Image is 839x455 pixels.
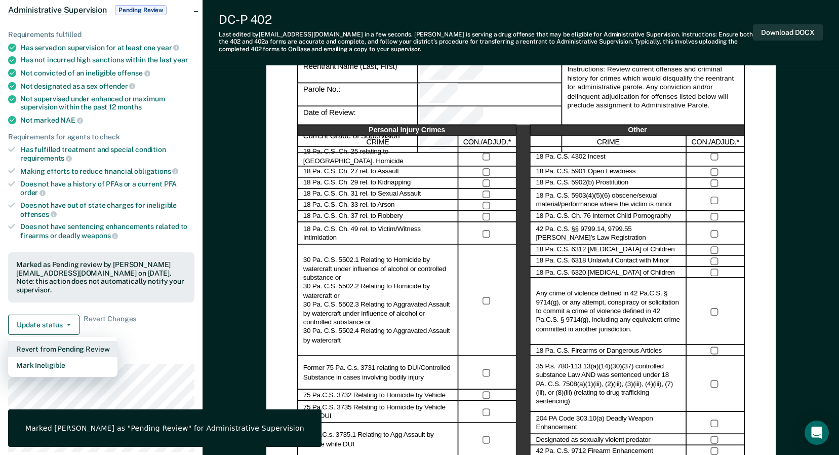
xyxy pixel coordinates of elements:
span: weapons [82,232,118,240]
label: 75 Pa.C.S. 3732 Relating to Homicide by Vehicle [303,391,446,400]
label: 18 Pa. C.S. 5903(4)(5)(6) obscene/sexual material/performance where the victim is minor [536,191,681,209]
span: year [173,56,188,64]
label: 18 Pa. C.S. Ch. 33 rel. to Arson [303,201,394,210]
label: 18 Pa. C.S. Ch. 49 rel. to Victim/Witness Intimidation [303,224,453,242]
label: 18 Pa. C.S. Ch. 29 rel. to Kidnapping [303,179,411,188]
div: Marked [PERSON_NAME] as "Pending Review" for Administrative Supervision [25,424,304,433]
label: Designated as sexually violent predator [536,436,650,445]
span: obligations [134,167,178,175]
label: 18 Pa. C.S. Ch. 37 rel. to Robbery [303,212,403,221]
div: Requirements for agents to check [8,133,194,141]
label: 30 Pa. C.S. 5502.1 Relating to Homicide by watercraft under influence of alcohol or controlled su... [303,256,453,345]
div: Not convicted of an ineligible [20,68,194,78]
span: year [157,44,179,52]
label: 35 P.s. 780-113 13(a)(14)(30)(37) controlled substance Law AND was sentenced under 18 PA. C.S. 75... [536,362,681,406]
label: 42 Pa. C.S. §§ 9799.14, 9799.55 [PERSON_NAME]’s Law Registration [536,224,681,242]
div: DC-P 402 [219,12,753,27]
div: Not designated as a sex [20,82,194,91]
button: Revert from Pending Review [8,341,117,357]
div: Parole No.: [418,84,561,107]
label: 18 Pa. C.S. Ch. 27 rel. to Assault [303,168,399,177]
label: 18 Pa. C.S. Ch. 31 rel. to Sexual Assault [303,190,421,199]
span: offense [117,69,150,77]
label: 75 Pa.C.s. 3735.1 Relating to Agg Assault by Vehicle while DUI [303,431,453,449]
div: CON./ADJUD.* [687,136,745,147]
span: months [117,103,142,111]
span: offender [99,82,136,90]
label: 75 Pa.C.S. 3735 Relating to Homicide by Vehicle while DUI [303,403,453,421]
button: Download DOCX [753,24,823,41]
div: CRIME [297,136,458,147]
label: 18 Pa. C.S. 5901 Open Lewdness [536,168,635,177]
button: Mark Ineligible [8,357,117,373]
label: Any crime of violence defined in 42 Pa.C.S. § 9714(g), or any attempt, conspiracy or solicitation... [536,289,681,334]
label: 204 PA Code 303.10(a) Deadly Weapon Enhancement [536,414,681,432]
div: Does not have out of state charges for ineligible [20,201,194,218]
div: Not supervised under enhanced or maximum supervision within the past 12 [20,95,194,112]
div: Has not incurred high sanctions within the last [20,56,194,64]
div: Does not have sentencing enhancements related to firearms or deadly [20,222,194,240]
span: Pending Review [115,5,167,15]
label: Former 75 Pa. C.s. 3731 relating to DUI/Controlled Substance in cases involving bodily injury [303,364,453,382]
label: 18 Pa. C.S. Firearms or Dangerous Articles [536,346,661,355]
div: Other [530,125,744,136]
div: Not marked [20,116,194,125]
label: 18 Pa. C.S. 5902(b) Prostitution [536,179,628,188]
label: 18 Pa. C.S. Ch. 25 relating to [GEOGRAPHIC_DATA]. Homicide [303,148,453,166]
span: requirements [20,154,72,162]
div: Date of Review: [418,107,561,130]
div: Last edited by [EMAIL_ADDRESS][DOMAIN_NAME] . [PERSON_NAME] is serving a drug offense that may be... [219,31,753,53]
div: Instructions: Review current offenses and criminal history for crimes which would disqualify the ... [561,60,744,153]
div: Open Intercom Messenger [805,421,829,445]
div: Has served on supervision for at least one [20,43,194,52]
div: CON./ADJUD.* [458,136,516,147]
label: 18 Pa. C.S. 6312 [MEDICAL_DATA] of Children [536,246,674,255]
label: 18 Pa. C.S. 6318 Unlawful Contact with Minor [536,257,669,266]
span: in a few seconds [365,31,411,38]
div: Date of Review: [297,107,418,130]
label: 18 Pa. C.S. 6320 [MEDICAL_DATA] of Children [536,268,674,277]
label: 18 Pa. C.S. 4302 Incest [536,153,605,162]
div: Has fulfilled treatment and special condition [20,145,194,163]
div: Marked as Pending review by [PERSON_NAME][EMAIL_ADDRESS][DOMAIN_NAME] on [DATE]. Note: this actio... [16,260,186,294]
div: Does not have a history of PFAs or a current PFA order [20,180,194,197]
div: Parole No.: [297,84,418,107]
span: Revert Changes [84,315,136,335]
span: Administrative Supervision [8,5,107,15]
span: offenses [20,210,57,218]
div: Reentrant Name (Last, First) [297,60,418,84]
div: Making efforts to reduce financial [20,167,194,176]
button: Update status [8,315,79,335]
label: 18 Pa. C.S. Ch. 76 Internet Child Pornography [536,212,670,221]
div: Reentrant Name (Last, First) [418,60,561,84]
div: Requirements fulfilled [8,30,194,39]
span: NAE [60,116,83,124]
div: CRIME [530,136,686,147]
div: Personal Injury Crimes [297,125,516,136]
